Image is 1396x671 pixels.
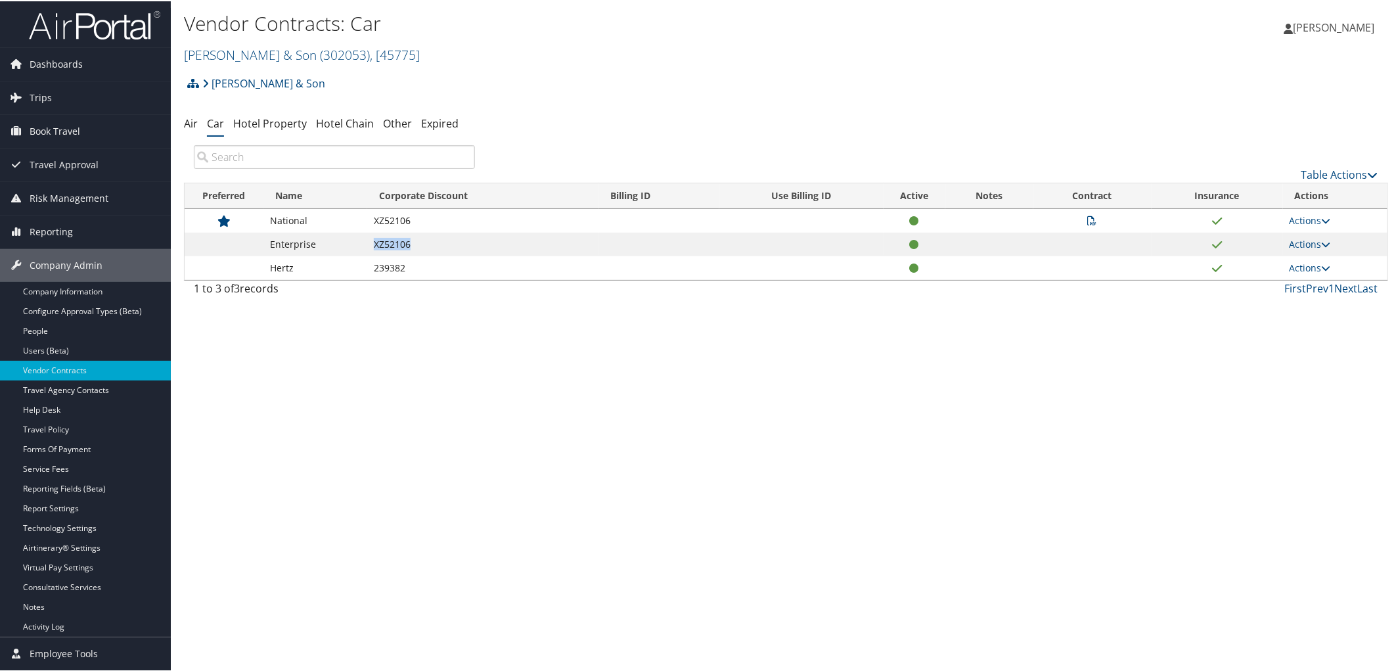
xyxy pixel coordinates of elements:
th: Contract: activate to sort column ascending [1033,182,1152,208]
a: Air [184,115,198,129]
span: Employee Tools [30,636,98,669]
a: First [1285,280,1307,294]
a: Prev [1307,280,1329,294]
a: [PERSON_NAME] & Son [184,45,420,62]
span: Reporting [30,214,73,247]
a: Other [383,115,412,129]
a: Expired [421,115,459,129]
span: Dashboards [30,47,83,80]
span: Risk Management [30,181,108,214]
th: Active: activate to sort column ascending [884,182,945,208]
a: Actions [1290,237,1331,249]
a: Last [1358,280,1378,294]
a: Actions [1290,260,1331,273]
span: [PERSON_NAME] [1294,19,1375,34]
a: [PERSON_NAME] [1284,7,1388,46]
a: 1 [1329,280,1335,294]
td: 239382 [367,255,598,279]
h1: Vendor Contracts: Car [184,9,987,36]
td: Enterprise [263,231,367,255]
span: Book Travel [30,114,80,147]
th: Insurance: activate to sort column ascending [1152,182,1283,208]
th: Preferred: activate to sort column ascending [185,182,263,208]
span: Travel Approval [30,147,99,180]
th: Use Billing ID: activate to sort column ascending [719,182,884,208]
a: Next [1335,280,1358,294]
th: Billing ID: activate to sort column ascending [599,182,719,208]
span: , [ 45775 ] [370,45,420,62]
a: Hotel Property [233,115,307,129]
th: Notes: activate to sort column ascending [945,182,1033,208]
th: Actions [1283,182,1387,208]
th: Name: activate to sort column ascending [263,182,367,208]
a: [PERSON_NAME] & Son [202,69,325,95]
div: 1 to 3 of records [194,279,475,302]
td: National [263,208,367,231]
td: Hertz [263,255,367,279]
a: Table Actions [1301,166,1378,181]
img: airportal-logo.png [29,9,160,39]
span: Trips [30,80,52,113]
a: Car [207,115,224,129]
input: Search [194,144,475,168]
td: XZ52106 [367,208,598,231]
th: Corporate Discount: activate to sort column ascending [367,182,598,208]
a: Hotel Chain [316,115,374,129]
span: ( 302053 ) [320,45,370,62]
a: Actions [1290,213,1331,225]
span: Company Admin [30,248,102,281]
span: 3 [234,280,240,294]
td: XZ52106 [367,231,598,255]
